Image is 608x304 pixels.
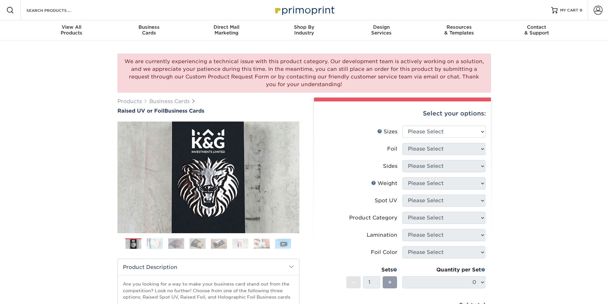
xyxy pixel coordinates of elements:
[420,24,498,36] div: & Templates
[117,108,299,114] h1: Business Cards
[149,98,190,104] a: Business Cards
[110,24,188,30] span: Business
[371,248,397,256] div: Foil Color
[117,108,299,114] a: Raised UV or FoilBusiness Cards
[319,101,486,126] div: Select your options:
[33,24,110,36] div: Products
[265,24,343,36] div: Industry
[346,266,397,274] div: Sets
[420,20,498,41] a: Resources& Templates
[383,162,397,170] div: Sides
[118,259,299,275] h2: Product Description
[190,238,206,249] img: Business Cards 04
[498,20,575,41] a: Contact& Support
[272,3,336,17] img: Primoprint
[343,24,420,30] span: Design
[254,239,270,248] img: Business Cards 07
[349,214,397,222] div: Product Category
[110,24,188,36] div: Cards
[388,278,392,287] span: +
[188,20,265,41] a: Direct MailMarketing
[367,231,397,239] div: Lamination
[232,239,248,248] img: Business Cards 06
[33,24,110,30] span: View All
[377,128,397,136] div: Sizes
[498,24,575,36] div: & Support
[343,24,420,36] div: Services
[33,20,110,41] a: View AllProducts
[188,24,265,36] div: Marketing
[352,278,355,287] span: -
[265,24,343,30] span: Shop By
[110,20,188,41] a: BusinessCards
[147,238,163,249] img: Business Cards 02
[117,98,142,104] a: Products
[211,239,227,248] img: Business Cards 05
[420,24,498,30] span: Resources
[371,180,397,187] div: Weight
[402,266,485,274] div: Quantity per Set
[26,6,88,14] input: SEARCH PRODUCTS.....
[117,108,164,114] span: Raised UV or Foil
[188,24,265,30] span: Direct Mail
[117,86,299,268] img: Raised UV or Foil 01
[275,239,291,248] img: Business Cards 08
[265,20,343,41] a: Shop ByIndustry
[580,8,582,12] span: 0
[560,8,578,13] span: MY CART
[343,20,420,41] a: DesignServices
[125,236,141,252] img: Business Cards 01
[375,197,397,204] div: Spot UV
[117,54,491,93] div: We are currently experiencing a technical issue with this product category. Our development team ...
[387,145,397,153] div: Foil
[498,24,575,30] span: Contact
[168,238,184,249] img: Business Cards 03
